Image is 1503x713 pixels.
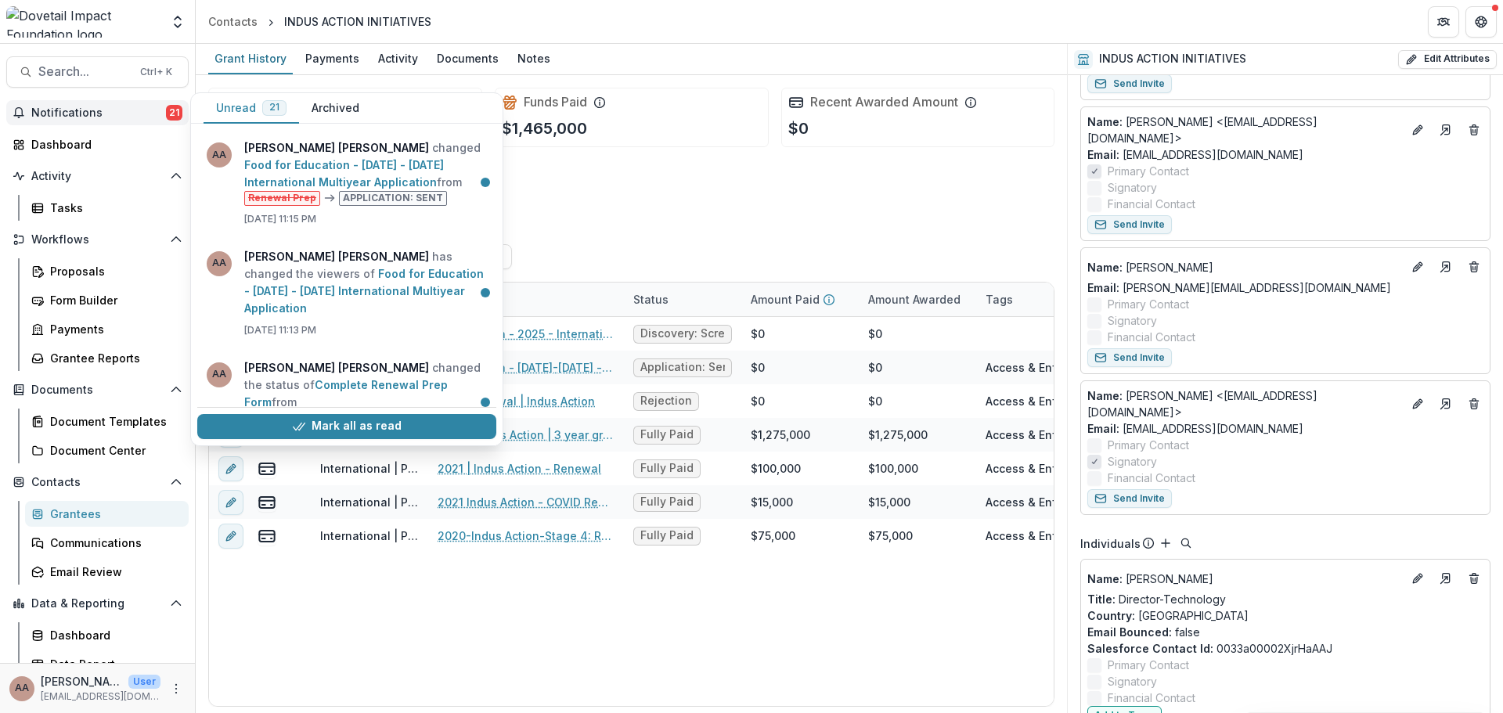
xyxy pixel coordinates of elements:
[31,170,164,183] span: Activity
[1087,571,1402,587] a: Name: [PERSON_NAME]
[741,283,859,316] div: Amount Paid
[1087,609,1135,622] span: Country :
[1108,437,1189,453] span: Primary Contact
[1465,121,1483,139] button: Deletes
[438,393,595,409] a: 2022 Renewal | Indus Action
[640,495,694,509] span: Fully Paid
[1108,296,1189,312] span: Primary Contact
[50,321,176,337] div: Payments
[624,291,678,308] div: Status
[50,506,176,522] div: Grantees
[202,10,438,33] nav: breadcrumb
[1087,624,1483,640] p: false
[25,530,189,556] a: Communications
[41,690,160,704] p: [EMAIL_ADDRESS][DOMAIN_NAME]
[976,291,1022,308] div: Tags
[31,476,164,489] span: Contacts
[6,470,189,495] button: Open Contacts
[6,591,189,616] button: Open Data & Reporting
[1087,642,1213,655] span: Salesforce Contact Id :
[428,283,624,316] div: Grant Name
[640,361,725,374] span: Application: Sent
[751,393,765,409] div: $0
[1108,673,1157,690] span: Signatory
[1087,387,1402,420] a: Name: [PERSON_NAME] <[EMAIL_ADDRESS][DOMAIN_NAME]>
[1087,215,1172,234] button: Send Invite
[624,283,741,316] div: Status
[986,528,1084,544] div: Access & Enforcements
[868,494,910,510] div: $15,000
[1087,571,1402,587] p: [PERSON_NAME]
[1156,534,1175,553] button: Add
[1080,535,1141,552] p: Individuals
[284,13,431,30] div: INDUS ACTION INITIATIVES
[1087,348,1172,367] button: Send Invite
[438,359,615,376] a: Indus Action - [DATE]-[DATE] - Multi Year RFP Application
[976,283,1094,316] div: Tags
[25,195,189,221] a: Tasks
[50,627,176,643] div: Dashboard
[1087,572,1123,585] span: Name :
[1465,394,1483,413] button: Deletes
[50,442,176,459] div: Document Center
[1087,115,1123,128] span: Name :
[1433,391,1458,416] a: Go to contact
[6,164,189,189] button: Open Activity
[1108,196,1195,212] span: Financial Contact
[502,117,587,140] p: $1,465,000
[244,248,487,317] p: has changed the viewers of
[218,524,243,549] button: edit
[986,494,1084,510] div: Access & Enforcements
[244,158,444,189] a: Food for Education - [DATE] - [DATE] International Multiyear Application
[1408,121,1427,139] button: Edit
[640,428,694,441] span: Fully Paid
[1087,420,1303,437] a: Email: [EMAIL_ADDRESS][DOMAIN_NAME]
[244,359,487,426] p: changed the status of from
[6,100,189,125] button: Notifications21
[25,258,189,284] a: Proposals
[751,460,801,477] div: $100,000
[1087,625,1172,639] span: Email Bounced :
[6,227,189,252] button: Open Workflows
[1433,566,1458,591] a: Go to contact
[244,378,448,409] a: Complete Renewal Prep Form
[438,427,615,443] a: 2022 | Indus Action | 3 year grant SURGE | Year 1
[868,427,928,443] div: $1,275,000
[50,413,176,430] div: Document Templates
[50,263,176,279] div: Proposals
[320,528,419,544] div: International | Prospects Pipeline
[1099,52,1246,66] h2: INDUS ACTION INITIATIVES
[1433,117,1458,142] a: Go to contact
[1087,146,1303,163] a: Email: [EMAIL_ADDRESS][DOMAIN_NAME]
[868,528,913,544] div: $75,000
[372,44,424,74] a: Activity
[788,117,809,140] p: $0
[25,287,189,313] a: Form Builder
[1408,569,1427,588] button: Edit
[258,527,276,546] button: view-payments
[1087,259,1402,275] p: [PERSON_NAME]
[320,460,419,477] div: International | Prospects Pipeline
[208,13,258,30] div: Contacts
[137,63,175,81] div: Ctrl + K
[511,47,557,70] div: Notes
[751,359,765,376] div: $0
[25,651,189,677] a: Data Report
[1465,569,1483,588] button: Deletes
[431,44,505,74] a: Documents
[1087,281,1119,294] span: Email:
[218,456,243,481] button: edit
[438,460,601,477] a: 2021 | Indus Action - Renewal
[258,493,276,512] button: view-payments
[1398,50,1497,69] button: Edit Attributes
[868,460,918,477] div: $100,000
[868,393,882,409] div: $0
[320,494,419,510] div: International | Prospects Pipeline
[868,359,882,376] div: $0
[1408,394,1427,413] button: Edit
[50,656,176,672] div: Data Report
[269,102,279,113] span: 21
